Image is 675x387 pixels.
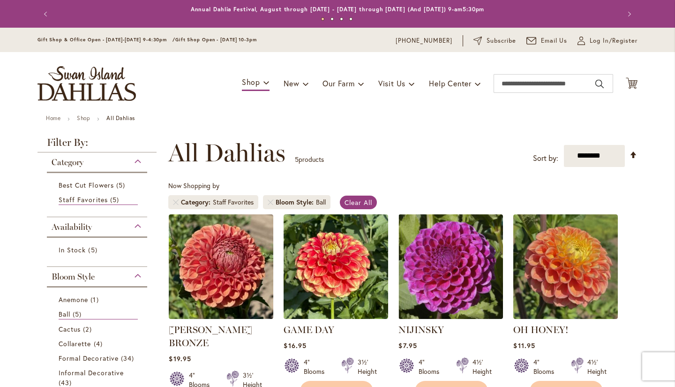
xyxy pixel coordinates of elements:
span: In Stock [59,245,86,254]
div: Staff Favorites [213,197,254,207]
a: Annual Dahlia Festival, August through [DATE] - [DATE] through [DATE] (And [DATE]) 9-am5:30pm [191,6,485,13]
span: 5 [73,309,84,319]
span: New [284,78,299,88]
span: 4 [94,339,105,349]
a: NIJINSKY [398,324,444,335]
a: GAME DAY [284,312,388,321]
a: NIJINSKY [398,312,503,321]
span: 5 [295,155,299,164]
span: Gift Shop Open - [DATE] 10-3pm [175,37,257,43]
button: 4 of 4 [349,17,352,21]
span: Collarette [59,339,91,348]
a: store logo [37,66,136,101]
span: Formal Decorative [59,354,119,363]
span: 5 [116,180,127,190]
a: GAME DAY [284,324,334,335]
div: Ball [316,197,326,207]
a: Home [46,114,60,121]
span: Log In/Register [590,36,637,46]
div: 4½' Height [472,357,492,376]
button: Next [619,5,637,23]
a: Ball 5 [59,309,138,319]
strong: All Dahlias [106,114,135,121]
a: Remove Bloom Style Ball [268,199,273,205]
span: 5 [88,245,99,255]
button: 3 of 4 [340,17,343,21]
label: Sort by: [533,150,558,167]
span: 34 [121,353,136,363]
a: Anemone 1 [59,295,138,304]
a: [PERSON_NAME] BRONZE [169,324,252,349]
span: Help Center [429,78,472,88]
img: Oh Honey! [513,214,618,319]
span: Shop [242,77,260,87]
a: Log In/Register [577,36,637,46]
span: $19.95 [169,354,191,363]
button: 2 of 4 [330,17,334,21]
span: Subscribe [487,36,516,46]
span: 5 [110,195,121,205]
span: All Dahlias [168,139,285,167]
button: 1 of 4 [321,17,324,21]
a: Oh Honey! [513,312,618,321]
a: Collarette 4 [59,339,138,349]
span: 1 [90,295,101,304]
span: Bloom Style [52,272,95,282]
a: Shop [77,114,90,121]
a: Remove Category Staff Favorites [173,199,179,205]
img: CORNEL BRONZE [169,214,273,319]
span: Visit Us [378,78,405,88]
a: Staff Favorites [59,195,138,205]
div: 4" Blooms [533,357,560,376]
span: Staff Favorites [59,195,108,204]
span: Cactus [59,325,81,334]
span: 2 [83,324,94,334]
span: $7.95 [398,341,417,350]
a: OH HONEY! [513,324,568,335]
span: Informal Decorative [59,368,124,377]
span: Availability [52,222,92,232]
span: Category [52,157,83,167]
a: Best Cut Flowers [59,180,138,190]
span: Category [181,197,213,207]
span: Clear All [345,198,372,207]
a: Formal Decorative 34 [59,353,138,363]
span: Bloom Style [276,197,316,207]
a: Email Us [526,36,568,46]
span: Ball [59,310,70,319]
span: Email Us [541,36,568,46]
div: 3½' Height [358,357,377,376]
span: Anemone [59,295,88,304]
a: [PHONE_NUMBER] [396,36,452,46]
a: Subscribe [473,36,516,46]
img: NIJINSKY [398,214,503,319]
img: GAME DAY [284,214,388,319]
strong: Filter By: [37,137,157,152]
div: 4½' Height [587,357,607,376]
a: In Stock 5 [59,245,138,255]
span: Best Cut Flowers [59,181,114,190]
a: Cactus 2 [59,324,138,334]
p: products [295,152,324,167]
a: Clear All [340,196,377,209]
span: Our Farm [322,78,354,88]
span: Now Shopping by [168,181,219,190]
a: CORNEL BRONZE [169,312,273,321]
span: Gift Shop & Office Open - [DATE]-[DATE] 9-4:30pm / [37,37,175,43]
button: Previous [37,5,56,23]
div: 4" Blooms [304,357,330,376]
span: $16.95 [284,341,306,350]
div: 4" Blooms [419,357,445,376]
span: $11.95 [513,341,535,350]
